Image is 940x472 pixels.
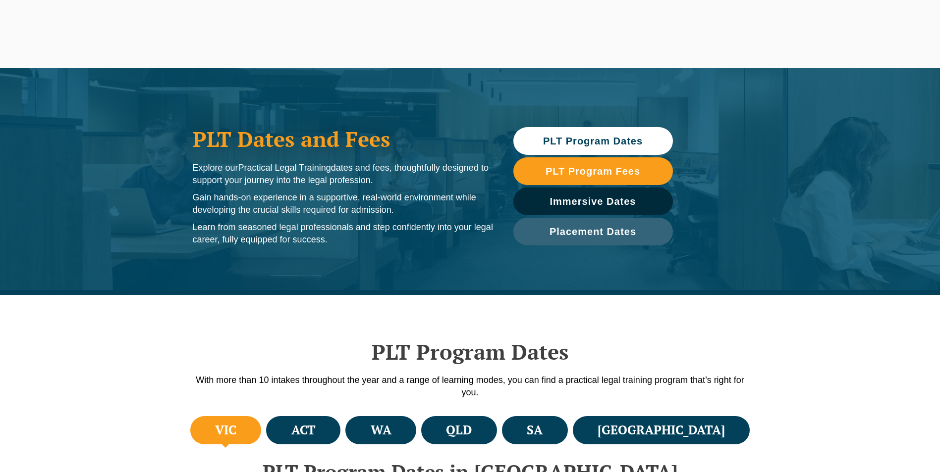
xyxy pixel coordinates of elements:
a: Placement Dates [513,218,673,245]
h4: SA [527,422,543,438]
p: With more than 10 intakes throughout the year and a range of learning modes, you can find a pract... [188,374,753,399]
h4: [GEOGRAPHIC_DATA] [598,422,725,438]
h1: PLT Dates and Fees [193,127,494,151]
span: Immersive Dates [550,196,636,206]
span: PLT Program Dates [543,136,643,146]
span: PLT Program Fees [546,166,640,176]
p: Explore our dates and fees, thoughtfully designed to support your journey into the legal profession. [193,162,494,187]
a: PLT Program Dates [513,127,673,155]
a: PLT Program Fees [513,157,673,185]
h4: ACT [291,422,316,438]
h4: WA [371,422,391,438]
h4: VIC [215,422,236,438]
span: Placement Dates [550,227,636,236]
span: Practical Legal Training [238,163,331,173]
h2: PLT Program Dates [188,339,753,364]
p: Learn from seasoned legal professionals and step confidently into your legal career, fully equipp... [193,221,494,246]
a: Immersive Dates [513,188,673,215]
p: Gain hands-on experience in a supportive, real-world environment while developing the crucial ski... [193,191,494,216]
h4: QLD [446,422,472,438]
